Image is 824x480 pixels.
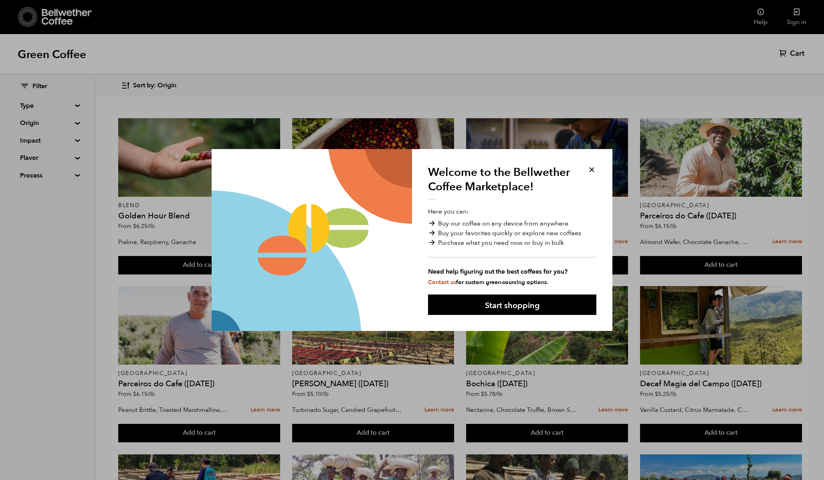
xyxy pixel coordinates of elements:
[428,278,456,286] a: Contact us
[428,165,576,200] h1: Welcome to the Bellwether Coffee Marketplace!
[428,219,596,228] li: Buy our coffee on any device from anywhere
[428,228,596,238] li: Buy your favorites quickly or explore new coffees
[428,267,596,276] strong: Need help figuring out the best coffees for you?
[428,294,596,315] button: Start shopping
[428,207,596,286] p: Here you can:
[428,278,548,286] small: for custom green-sourcing options.
[428,238,596,248] li: Purchase what you need now or buy in bulk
